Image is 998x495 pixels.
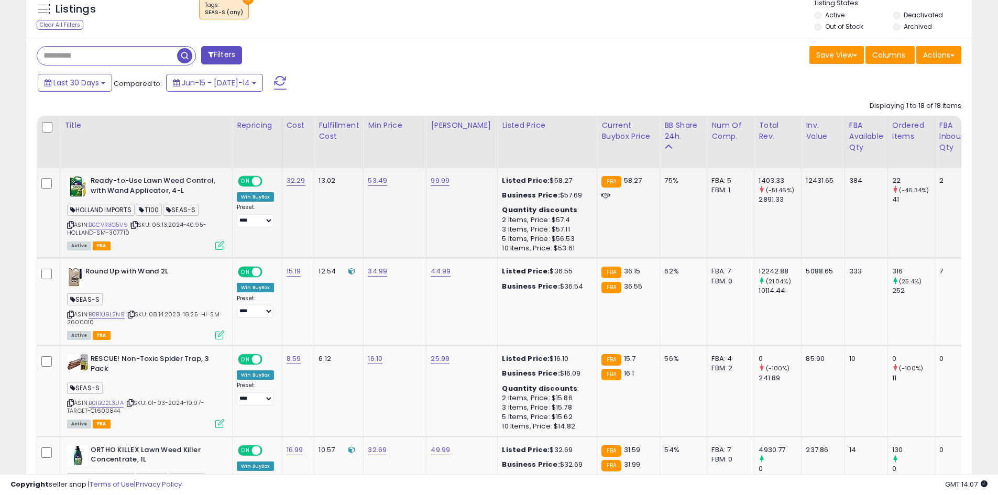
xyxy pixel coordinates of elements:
[431,445,450,455] a: 49.99
[759,195,801,204] div: 2891.33
[89,310,125,319] a: B0BXJ9LSN9
[67,331,91,340] span: All listings currently available for purchase on Amazon
[502,267,589,276] div: $36.55
[916,46,961,64] button: Actions
[502,205,577,215] b: Quantity discounts
[892,286,935,295] div: 252
[368,445,387,455] a: 32.69
[502,412,589,422] div: 5 Items, Price: $15.62
[809,46,864,64] button: Save View
[502,393,589,403] div: 2 Items, Price: $15.86
[239,177,252,186] span: ON
[114,79,162,89] span: Compared to:
[601,369,621,380] small: FBA
[319,354,355,364] div: 6.12
[237,120,278,131] div: Repricing
[67,221,206,236] span: | SKU: 06.13.2024-40.95-HOLLAND-SM-307710
[849,445,880,455] div: 14
[766,364,790,372] small: (-100%)
[67,176,88,197] img: 51+2WGoQSbL._SL40_.jpg
[205,1,243,17] span: Tags :
[89,399,124,408] a: B01BC2L3UA
[939,176,967,185] div: 2
[502,281,560,291] b: Business Price:
[502,369,589,378] div: $16.09
[601,176,621,188] small: FBA
[37,20,83,30] div: Clear All Filters
[899,364,923,372] small: (-100%)
[502,445,589,455] div: $32.69
[664,267,699,276] div: 62%
[939,354,967,364] div: 0
[892,195,935,204] div: 41
[368,175,387,186] a: 53.49
[892,267,935,276] div: 316
[287,354,301,364] a: 8.59
[287,175,305,186] a: 32.29
[502,384,589,393] div: :
[67,399,204,414] span: | SKU: 01-03-2024-19.97-TARGET-CI600844
[431,354,449,364] a: 25.99
[759,354,801,364] div: 0
[67,241,91,250] span: All listings currently available for purchase on Amazon
[759,176,801,185] div: 1403.33
[237,192,274,202] div: Win BuyBox
[601,282,621,293] small: FBA
[237,382,274,405] div: Preset:
[601,354,621,366] small: FBA
[892,373,935,383] div: 11
[166,74,263,92] button: Jun-15 - [DATE]-14
[759,120,797,142] div: Total Rev.
[899,186,929,194] small: (-46.34%)
[939,120,971,153] div: FBA inbound Qty
[711,267,746,276] div: FBA: 7
[502,403,589,412] div: 3 Items, Price: $15.78
[624,354,636,364] span: 15.7
[624,281,643,291] span: 36.55
[502,282,589,291] div: $36.54
[892,176,935,185] div: 22
[870,101,961,111] div: Displaying 1 to 18 of 18 items
[601,445,621,457] small: FBA
[624,266,641,276] span: 36.15
[892,120,930,142] div: Ordered Items
[806,354,836,364] div: 85.90
[431,175,449,186] a: 99.99
[766,277,791,285] small: (21.04%)
[865,46,915,64] button: Columns
[67,267,224,338] div: ASIN:
[502,205,589,215] div: :
[502,354,589,364] div: $16.10
[711,120,750,142] div: Num of Comp.
[945,479,988,489] span: 2025-08-14 14:07 GMT
[205,9,243,16] div: SEAS-S (any)
[766,186,794,194] small: (-51.46%)
[904,22,932,31] label: Archived
[239,446,252,455] span: ON
[319,267,355,276] div: 12.54
[502,234,589,244] div: 5 Items, Price: $56.53
[93,241,111,250] span: FBA
[261,446,278,455] span: OFF
[56,2,96,17] h5: Listings
[93,420,111,428] span: FBA
[502,422,589,431] div: 10 Items, Price: $14.82
[502,445,550,455] b: Listed Price:
[664,120,703,142] div: BB Share 24h.
[136,204,162,216] span: T100
[759,445,801,455] div: 4930.77
[711,364,746,373] div: FBM: 2
[89,221,128,229] a: B0CVR3G5V9
[85,267,213,279] b: Round Up with Wand 2L
[431,266,451,277] a: 44.99
[91,354,218,376] b: RESCUE! Non-Toxic Spider Trap, 3 Pack
[239,268,252,277] span: ON
[502,215,589,225] div: 2 Items, Price: $57.4
[90,479,134,489] a: Terms of Use
[892,354,935,364] div: 0
[67,310,223,326] span: | SKU: 08.14.2023-18.25-HI-SM-2600010
[892,445,935,455] div: 130
[939,445,967,455] div: 0
[601,120,655,142] div: Current Buybox Price
[806,267,836,276] div: 5088.65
